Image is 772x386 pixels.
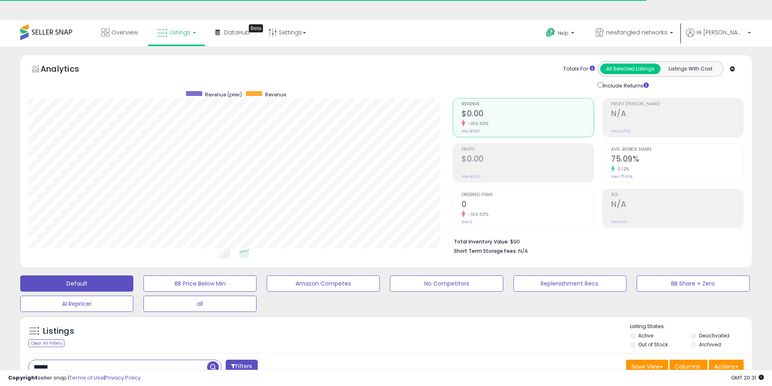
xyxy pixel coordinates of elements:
label: Out of Stock [638,341,668,348]
span: ROI [611,193,743,197]
span: Ordered Items [462,193,594,197]
a: Listings [151,20,202,45]
a: Hi [PERSON_NAME] [686,28,751,47]
button: Listings With Cost [660,64,721,74]
div: Include Returns [592,81,659,90]
h2: $0.00 [462,154,594,165]
a: Settings [263,20,312,45]
label: Deactivated [699,332,729,339]
button: BB Price Below Min [143,275,257,292]
button: Columns [669,360,708,373]
button: All Selected Listings [600,64,661,74]
small: Prev: 75.00% [611,174,633,179]
span: Revenue [462,102,594,107]
button: Default [20,275,133,292]
h5: Analytics [41,63,95,77]
span: Profit [PERSON_NAME] [611,102,743,107]
span: Avg. Buybox Share [611,147,743,152]
button: Actions [709,360,744,373]
button: Save View [626,360,668,373]
small: -100.00% [465,121,488,127]
span: Revenue (prev) [205,91,242,98]
button: No Competitors [390,275,503,292]
small: 0.12% [615,166,629,172]
h2: N/A [611,109,743,120]
span: DataHub [224,28,250,36]
span: Hi [PERSON_NAME] [697,28,745,36]
h2: 0 [462,200,594,211]
span: N/A [518,247,528,255]
a: DataHub [209,20,256,45]
button: Filters [226,360,257,374]
small: Prev: N/A [611,220,627,224]
small: Prev: 0.00% [611,129,631,134]
label: Active [638,332,653,339]
button: Amazon Competes [267,275,380,292]
li: $90 [454,236,738,246]
div: Tooltip anchor [249,24,263,32]
h5: Listings [43,326,74,337]
span: Columns [675,363,700,371]
span: Overview [111,28,138,36]
b: Short Term Storage Fees: [454,247,517,254]
span: 2025-09-17 20:31 GMT [731,374,764,382]
b: Total Inventory Value: [454,238,509,245]
span: newfangled networks [606,28,667,36]
small: Prev: $530 [462,129,480,134]
button: BB Share = Zero [637,275,750,292]
div: seller snap | | [8,374,141,382]
a: Help [539,21,582,47]
a: Overview [95,20,144,45]
h2: 75.09% [611,154,743,165]
p: Listing States: [630,323,752,331]
div: Clear All Filters [28,339,64,347]
div: Totals For [563,65,595,73]
span: Revenue [265,91,286,98]
a: Terms of Use [69,374,104,382]
button: all [143,296,257,312]
small: Prev: $0.00 [462,174,481,179]
strong: Copyright [8,374,38,382]
span: Help [558,30,569,36]
h2: N/A [611,200,743,211]
button: Replenishment Recs. [513,275,627,292]
a: newfangled networks [589,20,679,47]
i: Get Help [545,28,556,38]
span: Listings [169,28,190,36]
small: -100.00% [465,211,488,218]
span: Profit [462,147,594,152]
h2: $0.00 [462,109,594,120]
button: AI Repricer [20,296,133,312]
a: Privacy Policy [105,374,141,382]
small: Prev: 2 [462,220,473,224]
label: Archived [699,341,721,348]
